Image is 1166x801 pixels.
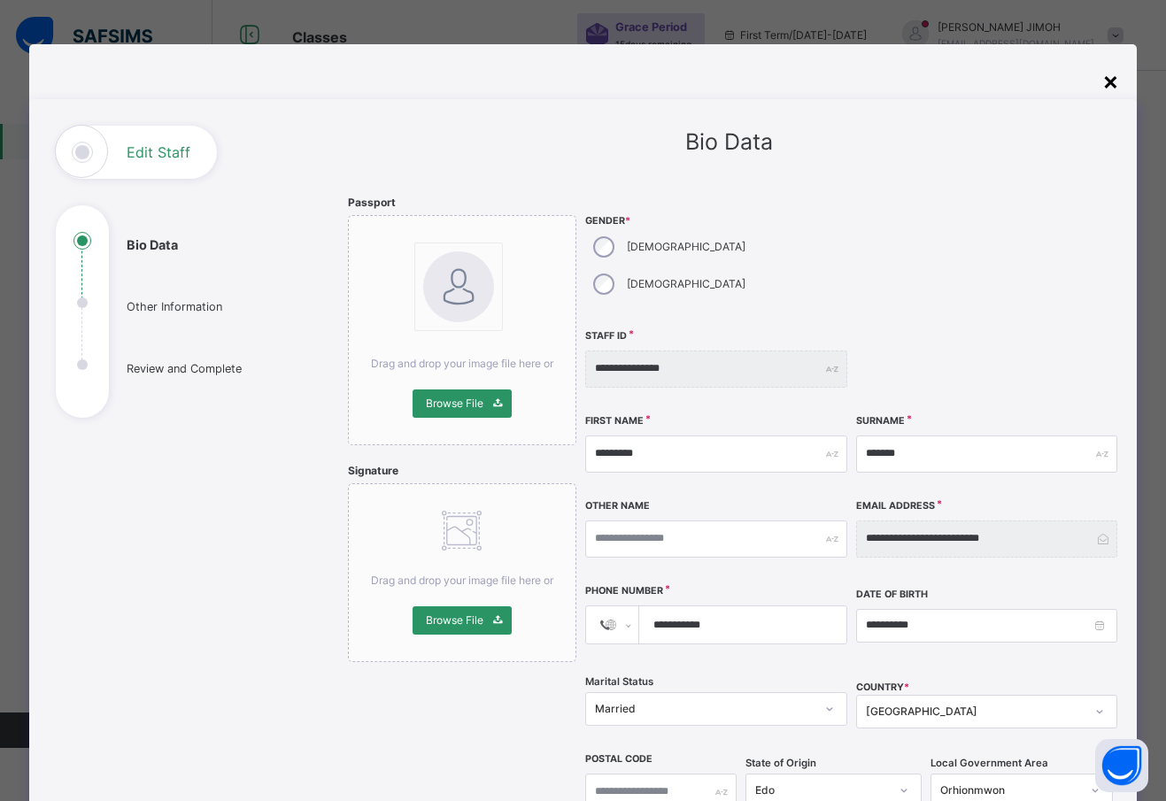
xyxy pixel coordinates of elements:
[627,239,745,255] label: [DEMOGRAPHIC_DATA]
[745,756,816,771] span: State of Origin
[856,414,905,428] label: Surname
[371,574,553,587] span: Drag and drop your image file here or
[940,782,1080,798] div: Orhionmwon
[423,251,494,322] img: bannerImage
[685,128,773,155] span: Bio Data
[585,414,644,428] label: First Name
[348,464,398,477] span: Signature
[930,756,1048,771] span: Local Government Area
[585,752,652,766] label: Postal Code
[1102,62,1119,99] div: ×
[856,499,935,513] label: Email Address
[627,276,745,292] label: [DEMOGRAPHIC_DATA]
[348,215,576,445] div: bannerImageDrag and drop your image file here orBrowse File
[127,145,190,159] h1: Edit Staff
[371,357,553,370] span: Drag and drop your image file here or
[585,499,650,513] label: Other Name
[755,782,890,798] div: Edo
[426,612,483,628] span: Browse File
[585,329,627,343] label: Staff ID
[856,588,928,602] label: Date of Birth
[585,214,846,228] span: Gender
[1095,739,1148,792] button: Open asap
[856,682,909,693] span: COUNTRY
[585,674,653,689] span: Marital Status
[585,584,663,598] label: Phone Number
[426,396,483,412] span: Browse File
[595,701,814,717] div: Married
[348,483,576,662] div: Drag and drop your image file here orBrowse File
[866,704,1085,720] div: [GEOGRAPHIC_DATA]
[348,196,396,209] span: Passport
